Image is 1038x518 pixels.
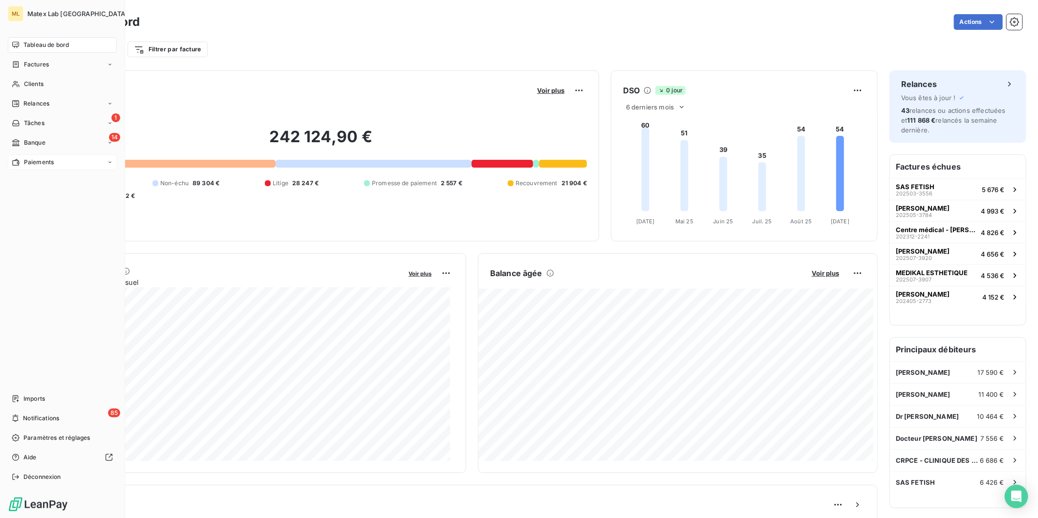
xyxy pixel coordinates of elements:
span: Déconnexion [23,473,61,481]
span: Non-échu [160,179,189,188]
h6: Principaux débiteurs [890,338,1026,361]
span: 4 993 € [981,207,1004,215]
span: Litige [273,179,288,188]
span: 2 557 € [441,179,462,188]
span: 6 derniers mois [626,103,674,111]
tspan: Juil. 25 [753,218,772,225]
span: Paiements [24,158,54,167]
span: 202507-3907 [896,277,931,282]
button: [PERSON_NAME]202507-39204 656 € [890,243,1026,264]
tspan: [DATE] [831,218,849,225]
button: MEDIKAL ESTHETIQUE202507-39074 536 € [890,264,1026,286]
span: SAS FETISH [896,478,935,486]
span: 43 [901,107,909,114]
span: 85 [108,409,120,417]
span: [PERSON_NAME] [896,204,950,212]
span: 10 464 € [977,412,1004,420]
button: Voir plus [809,269,842,278]
span: 202312-2241 [896,234,930,239]
span: Voir plus [537,86,564,94]
span: Promesse de paiement [372,179,437,188]
span: 4 152 € [982,293,1004,301]
span: 0 jour [655,86,686,95]
span: Voir plus [812,269,839,277]
span: Imports [23,394,45,403]
span: Vous êtes à jour ! [901,94,956,102]
span: Tâches [24,119,44,128]
span: SAS FETISH [896,183,934,191]
span: [PERSON_NAME] [896,247,950,255]
span: Matex Lab [GEOGRAPHIC_DATA] [27,10,128,18]
span: [PERSON_NAME] [896,390,951,398]
span: 28 247 € [292,179,319,188]
span: CRPCE - CLINIQUE DES CHAMPS ELYSEES [896,456,980,464]
span: -2 € [123,192,135,200]
span: [PERSON_NAME] [896,368,951,376]
span: Chiffre d'affaires mensuel [55,277,402,287]
span: relances ou actions effectuées et relancés la semaine dernière. [901,107,1006,134]
span: 6 426 € [980,478,1004,486]
span: 89 304 € [193,179,219,188]
tspan: Mai 25 [675,218,693,225]
span: Paramètres et réglages [23,433,90,442]
h6: Relances [901,78,937,90]
span: 1 [111,113,120,122]
span: 17 590 € [978,368,1004,376]
div: ML [8,6,23,22]
h6: Factures échues [890,155,1026,178]
span: Clients [24,80,43,88]
button: Voir plus [406,269,434,278]
tspan: Juin 25 [714,218,734,225]
span: 6 686 € [980,456,1004,464]
span: 4 826 € [981,229,1004,237]
h2: 242 124,90 € [55,127,587,156]
span: Docteur [PERSON_NAME] [896,434,977,442]
span: Voir plus [409,270,432,277]
div: Open Intercom Messenger [1005,485,1028,508]
span: Banque [24,138,45,147]
span: Notifications [23,414,59,423]
span: 202405-2773 [896,298,931,304]
button: Voir plus [534,86,567,95]
span: Relances [23,99,49,108]
span: 7 556 € [980,434,1004,442]
img: Logo LeanPay [8,496,68,512]
span: 202503-3556 [896,191,932,196]
span: 21 904 € [562,179,587,188]
span: 14 [109,133,120,142]
span: Dr [PERSON_NAME] [896,412,959,420]
button: [PERSON_NAME]202405-27734 152 € [890,286,1026,307]
button: SAS FETISH202503-35565 676 € [890,178,1026,200]
button: Filtrer par facture [128,42,208,57]
span: MEDIKAL ESTHETIQUE [896,269,968,277]
span: Recouvrement [516,179,558,188]
button: [PERSON_NAME]202505-37844 993 € [890,200,1026,221]
a: Aide [8,450,117,465]
span: 4 536 € [981,272,1004,280]
span: Aide [23,453,37,462]
span: Factures [24,60,49,69]
span: 4 656 € [981,250,1004,258]
span: [PERSON_NAME] [896,290,950,298]
span: 5 676 € [982,186,1004,194]
h6: Balance âgée [490,267,542,279]
button: Actions [954,14,1003,30]
h6: DSO [623,85,640,96]
tspan: [DATE] [636,218,655,225]
span: Tableau de bord [23,41,69,49]
tspan: Août 25 [790,218,812,225]
span: 11 400 € [979,390,1004,398]
button: Centre médical - [PERSON_NAME]202312-22414 826 € [890,221,1026,243]
span: 202505-3784 [896,212,932,218]
span: 111 868 € [907,116,935,124]
span: Centre médical - [PERSON_NAME] [896,226,977,234]
span: 202507-3920 [896,255,932,261]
